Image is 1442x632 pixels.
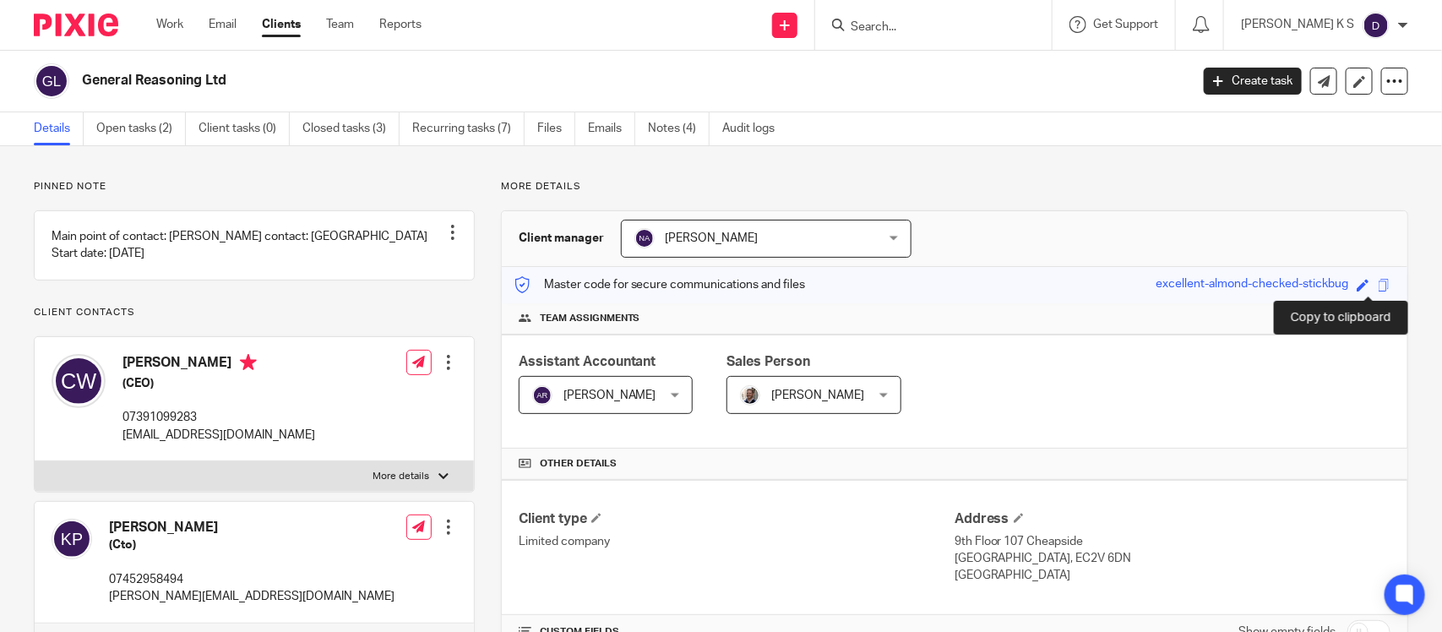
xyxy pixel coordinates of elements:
[373,470,430,483] p: More details
[96,112,186,145] a: Open tasks (2)
[514,276,806,293] p: Master code for secure communications and files
[540,457,617,471] span: Other details
[519,533,955,550] p: Limited company
[302,112,400,145] a: Closed tasks (3)
[122,409,315,426] p: 07391099283
[1204,68,1302,95] a: Create task
[52,519,92,559] img: svg%3E
[379,16,422,33] a: Reports
[563,390,656,401] span: [PERSON_NAME]
[1093,19,1158,30] span: Get Support
[537,112,575,145] a: Files
[109,519,395,537] h4: [PERSON_NAME]
[199,112,290,145] a: Client tasks (0)
[52,354,106,408] img: svg%3E
[849,20,1001,35] input: Search
[1156,275,1348,295] div: excellent-almond-checked-stickbug
[34,306,475,319] p: Client contacts
[955,550,1390,567] p: [GEOGRAPHIC_DATA], EC2V 6DN
[588,112,635,145] a: Emails
[326,16,354,33] a: Team
[412,112,525,145] a: Recurring tasks (7)
[109,571,395,588] p: 07452958494
[209,16,237,33] a: Email
[240,354,257,371] i: Primary
[34,63,69,99] img: svg%3E
[109,537,395,553] h5: (Cto)
[519,510,955,528] h4: Client type
[532,385,552,406] img: svg%3E
[34,14,118,36] img: Pixie
[955,533,1390,550] p: 9th Floor 107 Cheapside
[1363,12,1390,39] img: svg%3E
[156,16,183,33] a: Work
[666,232,759,244] span: [PERSON_NAME]
[722,112,787,145] a: Audit logs
[955,567,1390,584] p: [GEOGRAPHIC_DATA]
[262,16,301,33] a: Clients
[519,230,604,247] h3: Client manager
[648,112,710,145] a: Notes (4)
[501,180,1408,193] p: More details
[540,312,640,325] span: Team assignments
[122,427,315,444] p: [EMAIL_ADDRESS][DOMAIN_NAME]
[122,375,315,392] h5: (CEO)
[955,510,1390,528] h4: Address
[34,180,475,193] p: Pinned note
[1241,16,1354,33] p: [PERSON_NAME] K S
[122,354,315,375] h4: [PERSON_NAME]
[519,355,656,368] span: Assistant Accountant
[634,228,655,248] img: svg%3E
[726,355,810,368] span: Sales Person
[740,385,760,406] img: Matt%20Circle.png
[109,588,395,605] p: [PERSON_NAME][EMAIL_ADDRESS][DOMAIN_NAME]
[771,390,864,401] span: [PERSON_NAME]
[34,112,84,145] a: Details
[82,72,959,90] h2: General Reasoning Ltd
